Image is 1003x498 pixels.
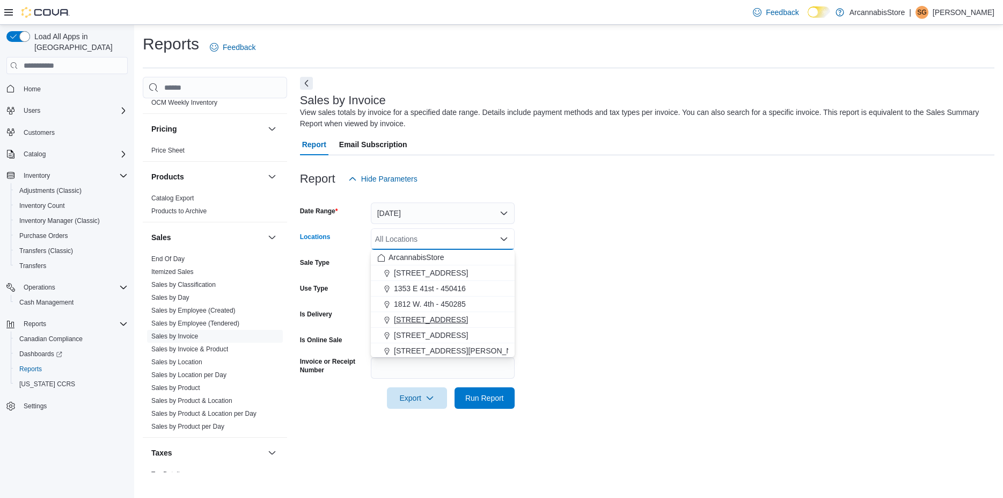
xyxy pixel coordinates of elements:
span: Adjustments (Classic) [19,186,82,195]
span: Inventory Manager (Classic) [19,216,100,225]
div: Choose from the following options [371,250,515,406]
span: Hide Parameters [361,174,418,184]
button: Reports [11,362,132,377]
button: [STREET_ADDRESS] [371,265,515,281]
p: [PERSON_NAME] [933,6,994,19]
a: Sales by Location per Day [151,371,226,379]
label: Is Online Sale [300,336,342,344]
div: View sales totals by invoice for a specified date range. Details include payment methods and tax ... [300,107,989,129]
span: Catalog [24,150,46,158]
a: Dashboards [15,348,67,360]
span: Reports [19,365,42,373]
a: Products to Archive [151,207,207,215]
span: Reports [19,317,128,330]
a: Sales by Employee (Tendered) [151,320,239,327]
a: Customers [19,126,59,139]
a: Sales by Location [151,358,202,366]
span: Transfers [15,259,128,272]
a: Sales by Classification [151,281,216,288]
a: Price Sheet [151,147,185,154]
button: Inventory Manager (Classic) [11,213,132,228]
h3: Sales [151,232,171,243]
span: Dashboards [19,350,62,358]
button: Pricing [151,124,263,134]
span: Itemized Sales [151,268,194,276]
span: Catalog Export [151,194,194,203]
span: Sales by Product [151,384,200,392]
div: Pricing [143,144,287,161]
span: Email Subscription [339,134,407,155]
span: Report [302,134,326,155]
a: Canadian Compliance [15,333,87,345]
span: [STREET_ADDRESS][PERSON_NAME] [394,345,530,356]
div: Products [143,192,287,222]
span: Operations [19,281,128,294]
input: Dark Mode [808,6,830,18]
span: Feedback [766,7,799,18]
span: Settings [24,402,47,410]
span: Sales by Product per Day [151,422,224,431]
a: Inventory Manager (Classic) [15,214,104,227]
a: Sales by Product & Location [151,397,232,405]
h3: Taxes [151,448,172,458]
span: [STREET_ADDRESS] [394,268,468,278]
div: Taxes [143,468,287,498]
button: Users [2,103,132,118]
a: Adjustments (Classic) [15,184,86,197]
button: Adjustments (Classic) [11,183,132,198]
a: Transfers [15,259,50,272]
span: Home [19,82,128,95]
label: Invoice or Receipt Number [300,357,367,374]
span: Washington CCRS [15,378,128,391]
a: Settings [19,400,51,413]
span: [US_STATE] CCRS [19,380,75,388]
button: Export [387,387,447,409]
div: OCM [143,96,287,113]
button: Run Report [455,387,515,409]
button: Inventory [19,169,54,182]
button: Settings [2,398,132,414]
a: Sales by Invoice & Product [151,345,228,353]
h3: Sales by Invoice [300,94,386,107]
button: Next [300,77,313,90]
label: Date Range [300,207,338,215]
span: SG [917,6,926,19]
h3: Pricing [151,124,177,134]
button: Taxes [151,448,263,458]
h3: Report [300,172,335,185]
a: Sales by Employee (Created) [151,307,236,314]
a: Feedback [206,37,260,58]
span: Dashboards [15,348,128,360]
button: Users [19,104,45,117]
button: 1353 E 41st - 450416 [371,281,515,297]
span: [STREET_ADDRESS] [394,330,468,341]
span: Canadian Compliance [19,335,83,343]
span: Catalog [19,148,128,161]
button: Inventory [2,168,132,183]
button: Sales [266,231,279,244]
span: Price Sheet [151,146,185,155]
button: [STREET_ADDRESS] [371,312,515,328]
span: Export [393,387,441,409]
a: Tax Details [151,471,183,478]
button: [US_STATE] CCRS [11,377,132,392]
span: Adjustments (Classic) [15,184,128,197]
button: Operations [19,281,60,294]
button: Operations [2,280,132,295]
span: Inventory [24,171,50,180]
button: Hide Parameters [344,168,422,190]
a: Itemized Sales [151,268,194,276]
span: ArcannabisStore [389,252,444,263]
span: Sales by Invoice [151,332,198,341]
span: Cash Management [15,296,128,309]
span: Reports [24,320,46,328]
span: Users [24,106,40,115]
span: OCM Weekly Inventory [151,98,217,107]
span: Users [19,104,128,117]
button: Canadian Compliance [11,331,132,347]
span: Purchase Orders [19,232,68,240]
button: Catalog [19,148,50,161]
button: Reports [2,316,132,331]
button: Reports [19,317,50,330]
a: End Of Day [151,255,185,263]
